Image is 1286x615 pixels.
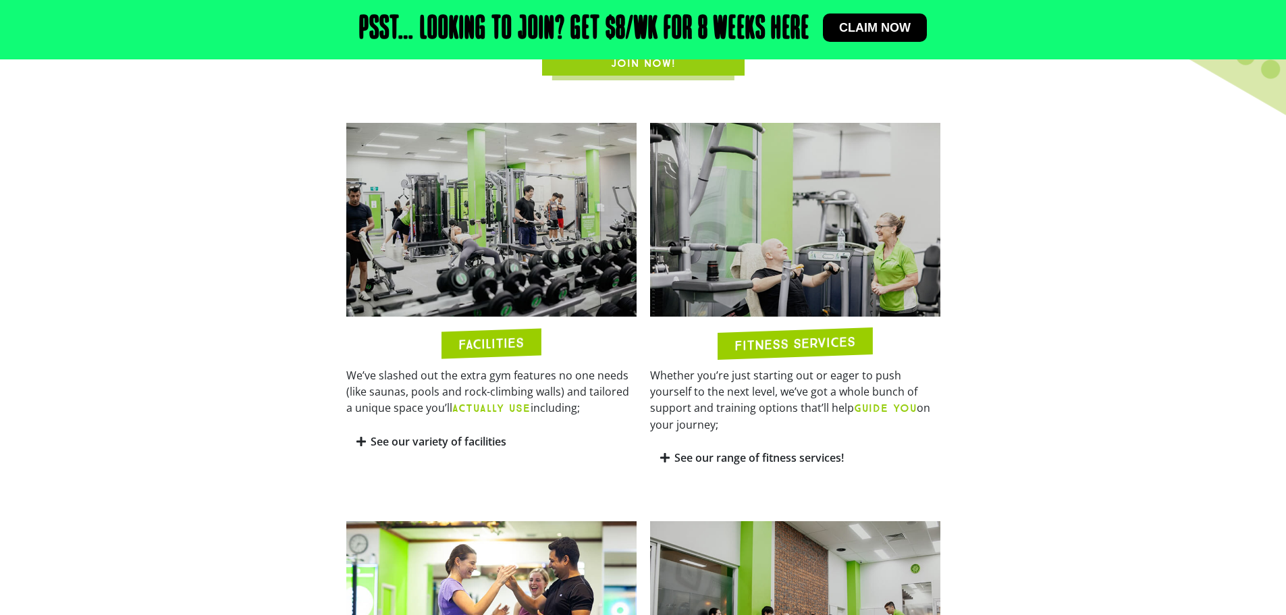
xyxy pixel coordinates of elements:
a: See our variety of facilities [371,434,506,449]
h2: FACILITIES [458,336,524,351]
p: Whether you’re just starting out or eager to push yourself to the next level, we’ve got a whole b... [650,367,940,433]
a: Claim now [823,14,927,42]
span: Claim now [839,22,911,34]
a: See our range of fitness services! [674,450,844,465]
p: We’ve slashed out the extra gym features no one needs (like saunas, pools and rock-climbing walls... [346,367,637,417]
h2: FITNESS SERVICES [734,334,855,352]
div: See our range of fitness services! [650,442,940,474]
h2: Psst… Looking to join? Get $8/wk for 8 weeks here [359,14,809,46]
a: JOIN NOW! [542,49,745,76]
b: GUIDE YOU [854,402,917,415]
b: ACTUALLY USE [452,402,531,415]
div: See our variety of facilities [346,426,637,458]
span: JOIN NOW! [611,55,676,72]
